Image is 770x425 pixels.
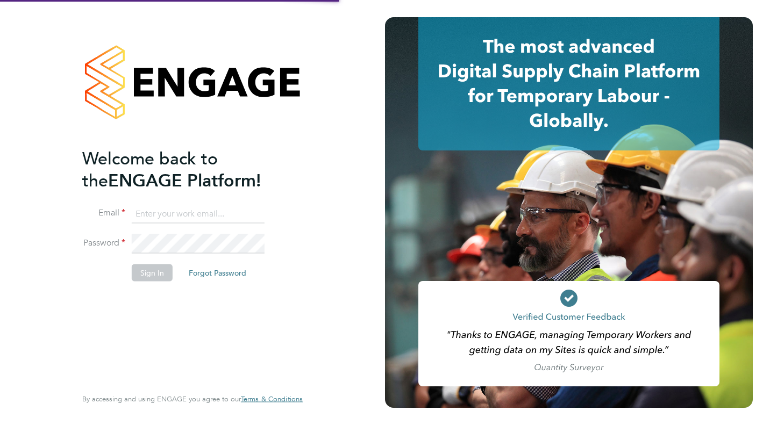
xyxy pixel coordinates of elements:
input: Enter your work email... [132,204,265,224]
h2: ENGAGE Platform! [82,147,292,191]
button: Forgot Password [180,264,255,282]
label: Email [82,207,125,219]
span: By accessing and using ENGAGE you agree to our [82,394,303,404]
button: Sign In [132,264,173,282]
span: Welcome back to the [82,148,218,191]
label: Password [82,237,125,249]
a: Terms & Conditions [241,395,303,404]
